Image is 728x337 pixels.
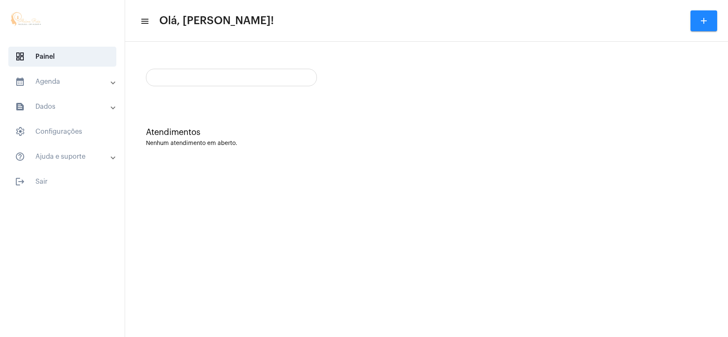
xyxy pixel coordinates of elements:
mat-icon: add [699,16,709,26]
img: a308c1d8-3e78-dbfd-0328-a53a29ea7b64.jpg [7,4,45,37]
mat-expansion-panel-header: sidenav iconAgenda [5,72,125,92]
mat-icon: sidenav icon [140,16,148,26]
mat-expansion-panel-header: sidenav iconAjuda e suporte [5,147,125,167]
span: Painel [8,47,116,67]
mat-icon: sidenav icon [15,77,25,87]
span: Configurações [8,122,116,142]
mat-panel-title: Agenda [15,77,111,87]
span: sidenav icon [15,52,25,62]
div: Atendimentos [146,128,707,137]
mat-icon: sidenav icon [15,102,25,112]
mat-panel-title: Ajuda e suporte [15,152,111,162]
mat-icon: sidenav icon [15,152,25,162]
span: sidenav icon [15,127,25,137]
mat-icon: sidenav icon [15,177,25,187]
span: Sair [8,172,116,192]
mat-panel-title: Dados [15,102,111,112]
span: Olá, [PERSON_NAME]! [159,14,274,27]
div: Nenhum atendimento em aberto. [146,140,707,147]
mat-expansion-panel-header: sidenav iconDados [5,97,125,117]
